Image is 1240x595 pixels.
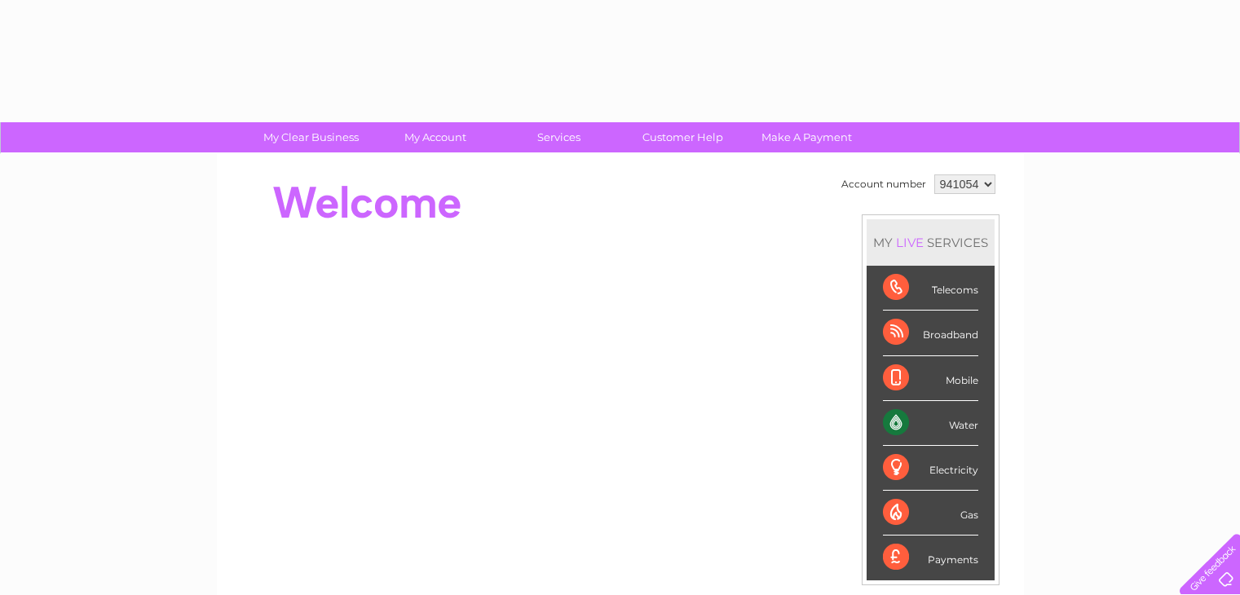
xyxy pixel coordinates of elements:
[883,491,978,535] div: Gas
[883,311,978,355] div: Broadband
[893,235,927,250] div: LIVE
[883,535,978,580] div: Payments
[616,122,750,152] a: Customer Help
[368,122,502,152] a: My Account
[883,446,978,491] div: Electricity
[837,170,930,198] td: Account number
[883,401,978,446] div: Water
[883,356,978,401] div: Mobile
[492,122,626,152] a: Services
[244,122,378,152] a: My Clear Business
[867,219,995,266] div: MY SERVICES
[739,122,874,152] a: Make A Payment
[883,266,978,311] div: Telecoms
